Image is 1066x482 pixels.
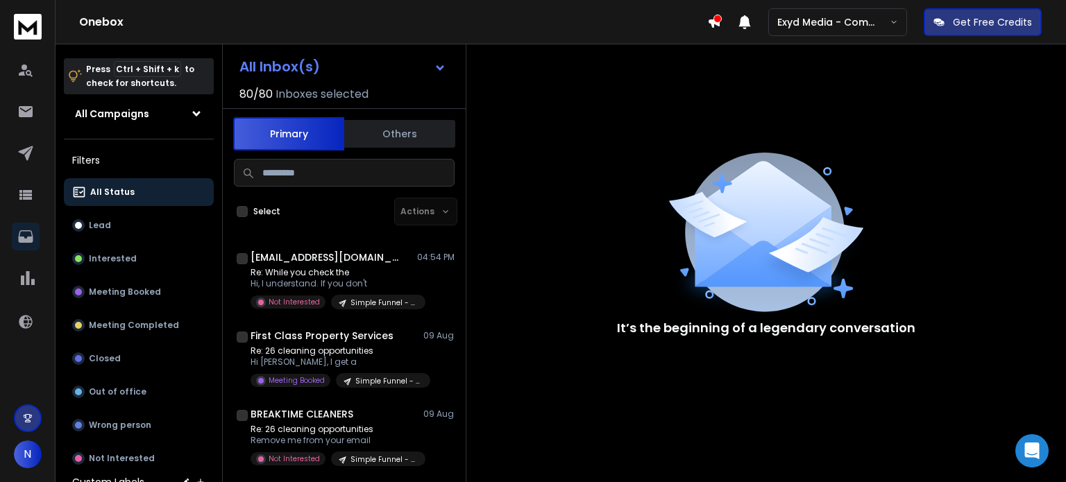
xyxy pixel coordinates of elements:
p: Simple Funnel - CC - Lead Magnet [355,376,422,386]
button: Others [344,119,455,149]
p: It’s the beginning of a legendary conversation [617,318,915,338]
button: Out of office [64,378,214,406]
button: Get Free Credits [924,8,1042,36]
p: 09 Aug [423,408,455,420]
p: Not Interested [269,297,320,307]
h3: Inboxes selected [276,86,369,103]
p: Hi, I understand. If you don't [251,278,417,289]
button: Lead [64,212,214,239]
img: logo [14,14,42,40]
p: Re: 26 cleaning opportunities [251,345,417,356]
p: Meeting Completed [89,320,179,331]
span: Ctrl + Shift + k [114,61,181,77]
p: Not Interested [269,454,320,464]
h3: Filters [64,150,214,170]
button: All Campaigns [64,100,214,128]
p: Re: 26 cleaning opportunities [251,424,417,435]
p: All Status [90,187,135,198]
button: Meeting Completed [64,311,214,339]
button: Meeting Booked [64,278,214,306]
h1: First Class Property Services [251,329,394,343]
button: Closed [64,345,214,372]
p: Re: While you check the [251,267,417,278]
h1: All Campaigns [75,107,149,121]
p: Wrong person [89,420,151,431]
p: Interested [89,253,137,264]
p: 04:54 PM [417,252,455,263]
button: Primary [233,117,344,150]
p: Press to check for shortcuts. [86,62,194,90]
p: 09 Aug [423,330,455,341]
h1: BREAKTIME CLEANERS [251,407,353,421]
p: Get Free Credits [953,15,1032,29]
button: All Status [64,178,214,206]
div: Open Intercom Messenger [1015,434,1049,467]
button: N [14,440,42,468]
p: Hi [PERSON_NAME], I get a [251,356,417,368]
p: Remove me from your email [251,435,417,446]
p: Simple Funnel - CC - Lead Magnet [350,298,417,308]
h1: All Inbox(s) [239,60,320,74]
p: Exyd Media - Commercial Cleaning [777,15,890,29]
button: Wrong person [64,411,214,439]
p: Simple Funnel - CC - Lead Magnet [350,454,417,465]
button: All Inbox(s) [228,53,457,80]
p: Out of office [89,386,146,397]
h1: Onebox [79,14,707,31]
p: Meeting Booked [269,375,325,386]
label: Select [253,206,280,217]
button: Not Interested [64,445,214,472]
h1: [EMAIL_ADDRESS][DOMAIN_NAME] [251,250,403,264]
p: Closed [89,353,121,364]
p: Lead [89,220,111,231]
span: 80 / 80 [239,86,273,103]
p: Meeting Booked [89,286,161,298]
button: Interested [64,245,214,273]
p: Not Interested [89,453,155,464]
